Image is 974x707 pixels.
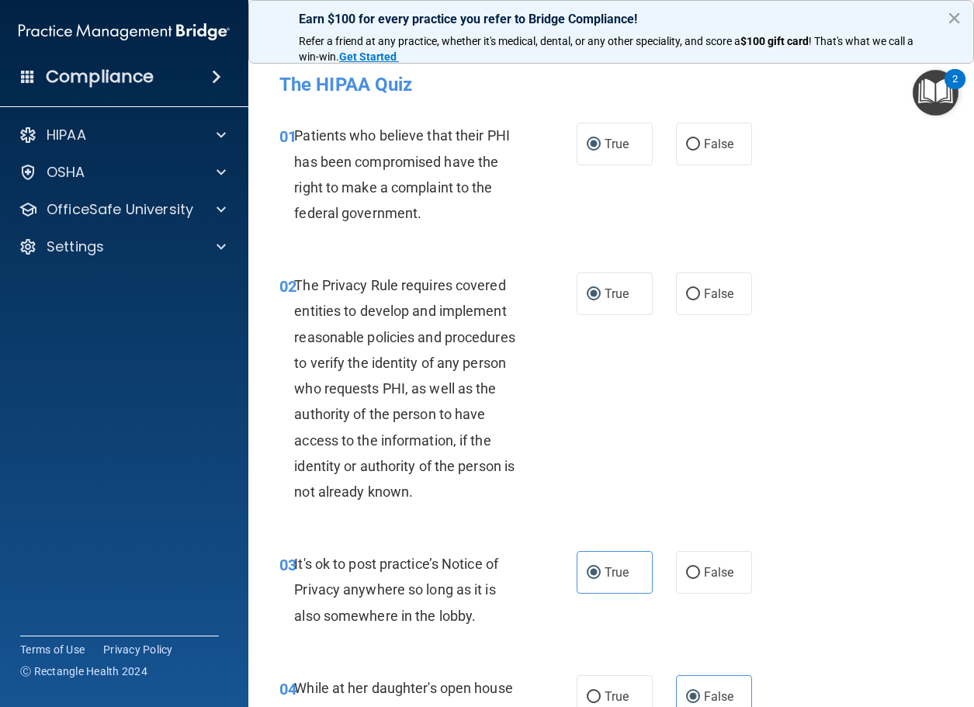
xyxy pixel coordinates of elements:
[339,50,399,63] a: Get Started
[279,277,296,296] span: 02
[279,556,296,574] span: 03
[20,642,85,657] a: Terms of Use
[294,127,510,221] span: Patients who believe that their PHI has been compromised have the right to make a complaint to th...
[294,277,515,500] span: The Privacy Rule requires covered entities to develop and implement reasonable policies and proce...
[299,35,916,63] span: ! That's what we call a win-win.
[299,35,740,47] span: Refer a friend at any practice, whether it's medical, dental, or any other speciality, and score a
[704,565,734,580] span: False
[103,642,173,657] a: Privacy Policy
[279,127,296,146] span: 01
[47,126,86,144] p: HIPAA
[47,163,85,182] p: OSHA
[947,5,962,30] button: Close
[605,137,629,151] span: True
[19,237,226,256] a: Settings
[294,556,498,623] span: It's ok to post practice’s Notice of Privacy anywhere so long as it is also somewhere in the lobby.
[19,200,226,219] a: OfficeSafe University
[686,567,700,579] input: False
[605,286,629,301] span: True
[587,289,601,300] input: True
[587,691,601,703] input: True
[704,137,734,151] span: False
[704,689,734,704] span: False
[47,200,193,219] p: OfficeSafe University
[339,50,397,63] strong: Get Started
[704,286,734,301] span: False
[605,565,629,580] span: True
[19,126,226,144] a: HIPAA
[20,664,147,679] span: Ⓒ Rectangle Health 2024
[46,66,154,88] h4: Compliance
[686,139,700,151] input: False
[740,35,809,47] strong: $100 gift card
[952,79,958,99] div: 2
[47,237,104,256] p: Settings
[279,680,296,698] span: 04
[587,567,601,579] input: True
[587,139,601,151] input: True
[913,70,958,116] button: Open Resource Center, 2 new notifications
[19,163,226,182] a: OSHA
[686,289,700,300] input: False
[686,691,700,703] input: False
[19,16,230,47] img: PMB logo
[299,12,924,26] p: Earn $100 for every practice you refer to Bridge Compliance!
[279,75,943,95] h4: The HIPAA Quiz
[605,689,629,704] span: True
